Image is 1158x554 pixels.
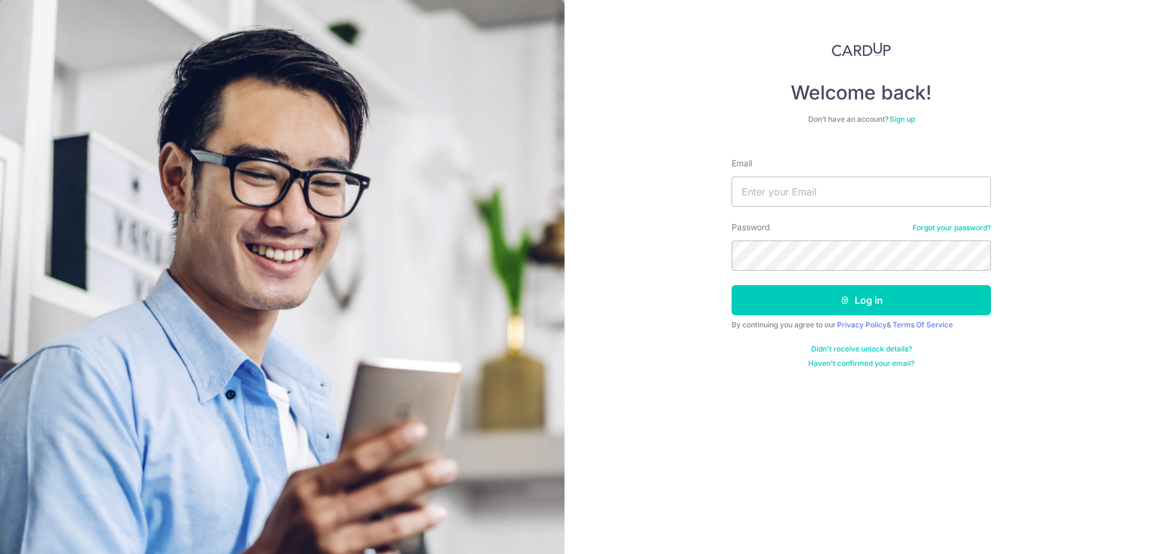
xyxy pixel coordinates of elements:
a: Sign up [890,115,915,124]
a: Forgot your password? [913,223,991,233]
h4: Welcome back! [732,81,991,105]
label: Password [732,221,770,233]
div: Don’t have an account? [732,115,991,124]
label: Email [732,157,752,169]
a: Terms Of Service [893,320,953,329]
a: Haven't confirmed your email? [808,359,914,368]
div: By continuing you agree to our & [732,320,991,330]
img: CardUp Logo [832,42,891,57]
a: Privacy Policy [837,320,887,329]
a: Didn't receive unlock details? [811,344,912,354]
input: Enter your Email [732,177,991,207]
button: Log in [732,285,991,315]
